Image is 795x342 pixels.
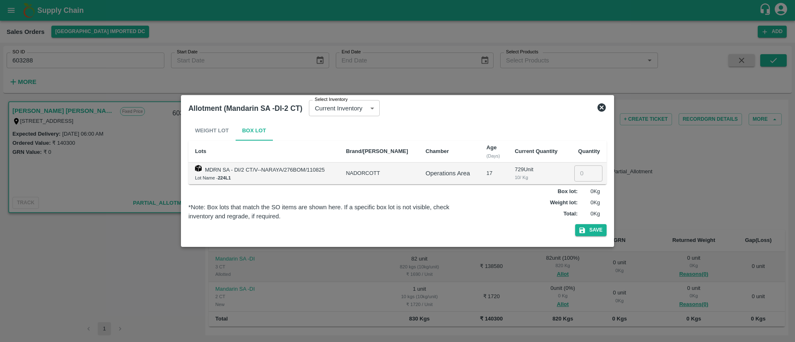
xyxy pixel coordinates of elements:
[195,148,206,154] b: Lots
[578,148,600,154] b: Quantity
[315,96,348,103] label: Select Inventory
[558,188,578,196] label: Box lot :
[575,224,607,236] button: Save
[487,144,497,151] b: Age
[487,152,501,160] div: (Days)
[315,104,362,113] p: Current Inventory
[564,210,578,218] label: Total :
[188,104,302,112] b: Allotment (Mandarin SA -DI-2 CT)
[579,188,600,196] p: 0 Kg
[515,174,561,181] div: 10 / Kg
[236,121,273,141] button: Box Lot
[480,163,508,184] td: 17
[426,169,473,178] div: Operations Area
[550,199,578,207] label: Weight lot :
[188,163,339,184] td: MDRN SA - DI/2 CT/V--NARAYA/276BOM/110825
[579,210,600,218] p: 0 Kg
[188,203,467,221] div: *Note: Box lots that match the SO items are shown here. If a specific box lot is not visible, che...
[195,165,202,172] img: box
[218,175,231,180] b: 224L1
[339,163,419,184] td: NADORCOTT
[574,165,602,181] input: 0
[195,174,332,182] div: Lot Name -
[346,148,408,154] b: Brand/[PERSON_NAME]
[515,148,557,154] b: Current Quantity
[426,148,449,154] b: Chamber
[579,199,600,207] p: 0 Kg
[508,163,567,184] td: 729 Unit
